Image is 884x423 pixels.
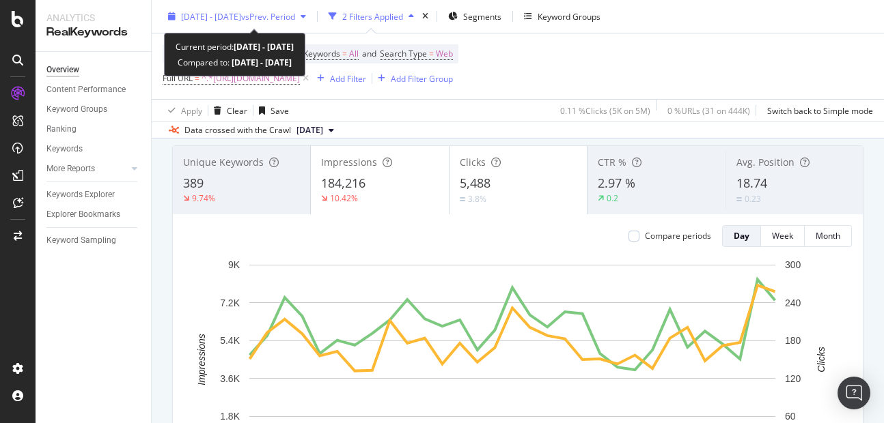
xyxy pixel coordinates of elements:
img: Equal [736,197,742,201]
span: CTR % [598,156,626,169]
div: 0.2 [607,192,618,204]
img: Equal [460,197,465,201]
button: 2 Filters Applied [323,5,419,27]
a: Keyword Sampling [46,233,141,248]
text: 1.8K [220,411,240,422]
button: [DATE] - [DATE]vsPrev. Period [163,5,312,27]
button: Apply [163,100,202,121]
text: 240 [785,297,801,308]
span: vs Prev. Period [241,10,295,22]
div: Current period: [176,39,294,55]
div: 9.74% [192,192,215,204]
text: Clicks [816,347,827,372]
span: Unique Keywords [183,156,264,169]
a: Ranking [46,122,141,136]
span: and [362,48,376,59]
div: Add Filter [330,72,366,84]
text: 60 [785,411,796,422]
span: Full URL [163,72,193,84]
div: Compared to: [178,55,292,70]
div: More Reports [46,162,95,176]
div: 10.42% [330,192,358,204]
a: More Reports [46,162,128,176]
span: Avg. Position [736,156,795,169]
span: ^.*[URL][DOMAIN_NAME] [202,69,300,88]
div: Compare periods [645,230,711,242]
div: times [419,10,431,23]
div: Data crossed with the Crawl [184,124,291,136]
button: Day [722,225,761,247]
a: Content Performance [46,83,141,97]
div: Save [271,104,289,116]
span: Impressions [321,156,377,169]
span: = [342,48,347,59]
span: All [349,44,359,63]
text: 180 [785,335,801,346]
a: Keyword Groups [46,102,141,117]
text: 300 [785,259,801,270]
span: 389 [183,175,204,191]
span: Keywords [303,48,340,59]
div: 2 Filters Applied [342,10,403,22]
span: Web [436,44,453,63]
div: Add Filter Group [391,72,453,84]
text: 3.6K [220,373,240,384]
span: 2023 Oct. 4th [296,124,323,136]
b: [DATE] - [DATE] [234,41,294,53]
div: Day [734,230,749,242]
div: Switch back to Simple mode [767,104,873,116]
div: 3.8% [468,193,486,205]
text: 7.2K [220,297,240,308]
span: Clicks [460,156,486,169]
button: Keyword Groups [519,5,606,27]
a: Overview [46,63,141,77]
div: Ranking [46,122,77,136]
div: Keyword Groups [46,102,107,117]
button: Switch back to Simple mode [762,100,873,121]
div: Keywords [46,142,83,156]
div: Content Performance [46,83,126,97]
div: Keywords Explorer [46,188,115,202]
a: Keywords [46,142,141,156]
text: 9K [228,259,240,270]
button: Add Filter Group [372,70,453,87]
span: 2.97 % [598,175,635,191]
button: Clear [208,100,247,121]
text: 5.4K [220,335,240,346]
div: Open Intercom Messenger [838,377,870,409]
button: Week [761,225,805,247]
a: Explorer Bookmarks [46,207,141,222]
span: = [195,72,199,84]
div: Overview [46,63,79,77]
button: Add Filter [312,70,366,87]
div: Keyword Groups [538,10,600,22]
button: Month [805,225,852,247]
span: Search Type [380,48,427,59]
div: Clear [227,104,247,116]
span: 18.74 [736,175,767,191]
div: 0.11 % Clicks ( 5K on 5M ) [560,104,650,116]
div: Keyword Sampling [46,233,116,248]
div: Week [772,230,793,242]
div: 0 % URLs ( 31 on 444K ) [667,104,750,116]
div: 0.23 [745,193,761,205]
div: RealKeywords [46,25,140,40]
text: Impressions [196,334,207,385]
span: [DATE] - [DATE] [181,10,241,22]
div: Month [816,230,840,242]
div: Apply [181,104,202,116]
text: 120 [785,373,801,384]
span: Segments [463,10,501,22]
span: = [429,48,434,59]
div: Analytics [46,11,140,25]
div: Explorer Bookmarks [46,207,120,222]
span: 5,488 [460,175,491,191]
b: [DATE] - [DATE] [230,57,292,68]
a: Keywords Explorer [46,188,141,202]
button: Save [253,100,289,121]
span: 184,216 [321,175,365,191]
button: [DATE] [291,122,340,138]
button: Segments [443,5,507,27]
